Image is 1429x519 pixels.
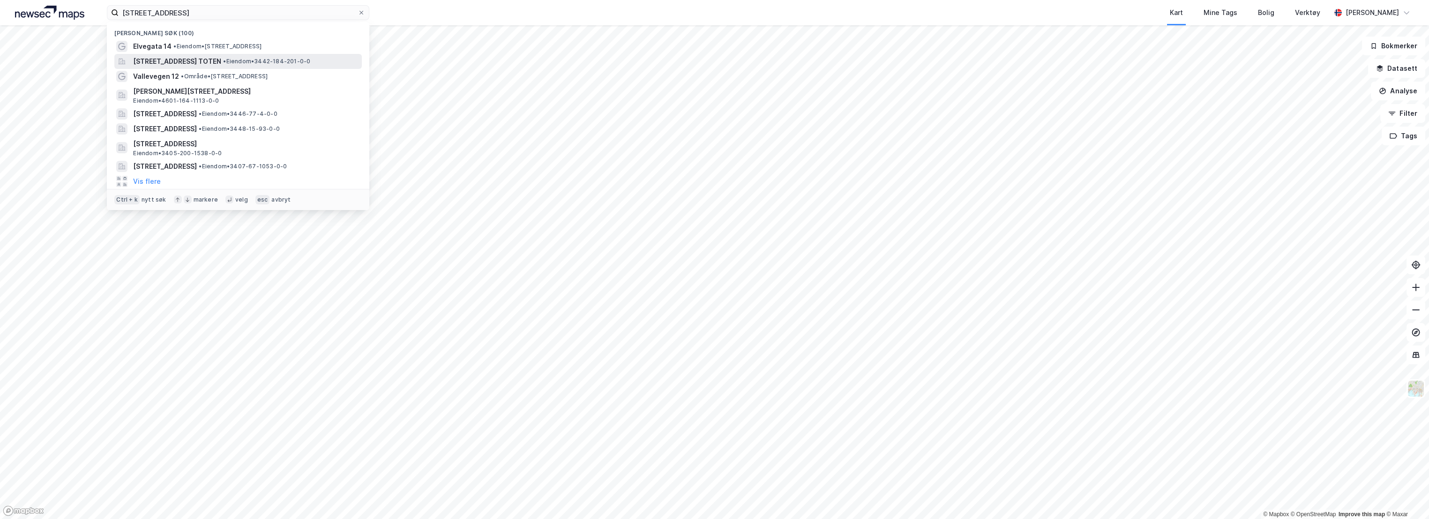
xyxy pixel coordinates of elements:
div: avbryt [271,196,291,203]
div: [PERSON_NAME] søk (100) [107,22,369,39]
span: • [199,110,202,117]
img: Z [1407,380,1425,398]
span: • [173,43,176,50]
a: Improve this map [1339,511,1385,518]
span: Eiendom • 3407-67-1053-0-0 [199,163,287,170]
span: • [199,163,202,170]
iframe: Chat Widget [1382,474,1429,519]
div: Kart [1170,7,1183,18]
span: Eiendom • [STREET_ADDRESS] [173,43,262,50]
span: • [181,73,184,80]
span: Vallevegen 12 [133,71,179,82]
div: nytt søk [142,196,166,203]
span: Eiendom • 3405-200-1538-0-0 [133,150,222,157]
button: Analyse [1371,82,1425,100]
span: [STREET_ADDRESS] [133,123,197,135]
a: Mapbox [1263,511,1289,518]
div: [PERSON_NAME] [1346,7,1399,18]
span: Eiendom • 4601-164-1113-0-0 [133,97,219,105]
span: • [199,125,202,132]
button: Datasett [1368,59,1425,78]
input: Søk på adresse, matrikkel, gårdeiere, leietakere eller personer [119,6,358,20]
span: Eiendom • 3442-184-201-0-0 [223,58,310,65]
span: [STREET_ADDRESS] [133,138,358,150]
div: markere [194,196,218,203]
span: Eiendom • 3448-15-93-0-0 [199,125,280,133]
span: [STREET_ADDRESS] TOTEN [133,56,221,67]
a: Mapbox homepage [3,505,44,516]
span: [PERSON_NAME][STREET_ADDRESS] [133,86,358,97]
div: Ctrl + k [114,195,140,204]
div: velg [235,196,248,203]
button: Filter [1380,104,1425,123]
span: [STREET_ADDRESS] [133,161,197,172]
div: esc [255,195,270,204]
span: Eiendom • 3446-77-4-0-0 [199,110,277,118]
img: logo.a4113a55bc3d86da70a041830d287a7e.svg [15,6,84,20]
div: Verktøy [1295,7,1320,18]
span: • [223,58,226,65]
div: Kontrollprogram for chat [1382,474,1429,519]
span: Elvegata 14 [133,41,172,52]
a: OpenStreetMap [1291,511,1336,518]
div: Bolig [1258,7,1274,18]
span: [STREET_ADDRESS] [133,108,197,120]
button: Tags [1382,127,1425,145]
button: Vis flere [133,176,161,187]
span: Område • [STREET_ADDRESS] [181,73,268,80]
div: Mine Tags [1204,7,1237,18]
button: Bokmerker [1362,37,1425,55]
